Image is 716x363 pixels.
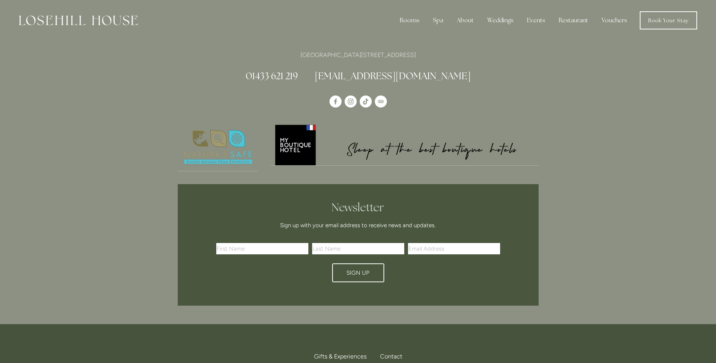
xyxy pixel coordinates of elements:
a: Losehill House Hotel & Spa [330,95,342,108]
img: Nature's Safe - Logo [178,123,259,171]
p: Sign up with your email address to receive news and updates. [219,221,497,230]
input: First Name [216,243,308,254]
a: My Boutique Hotel - Logo [271,123,539,166]
a: 01433 621 219 [246,70,298,82]
a: Vouchers [596,13,633,28]
div: Spa [427,13,449,28]
div: Rooms [394,13,425,28]
input: Last Name [312,243,404,254]
p: [GEOGRAPHIC_DATA][STREET_ADDRESS] [178,50,539,60]
div: Restaurant [553,13,594,28]
input: Email Address [408,243,500,254]
a: TikTok [360,95,372,108]
a: Instagram [345,95,357,108]
img: My Boutique Hotel - Logo [271,123,539,165]
h2: Newsletter [219,201,497,214]
a: TripAdvisor [375,95,387,108]
div: About [451,13,480,28]
img: Losehill House [19,15,138,25]
a: Book Your Stay [640,11,697,29]
div: Weddings [481,13,519,28]
a: [EMAIL_ADDRESS][DOMAIN_NAME] [315,70,471,82]
div: Events [521,13,551,28]
button: Sign Up [332,263,384,282]
span: Sign Up [346,269,370,276]
span: Gifts & Experiences [314,353,366,360]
